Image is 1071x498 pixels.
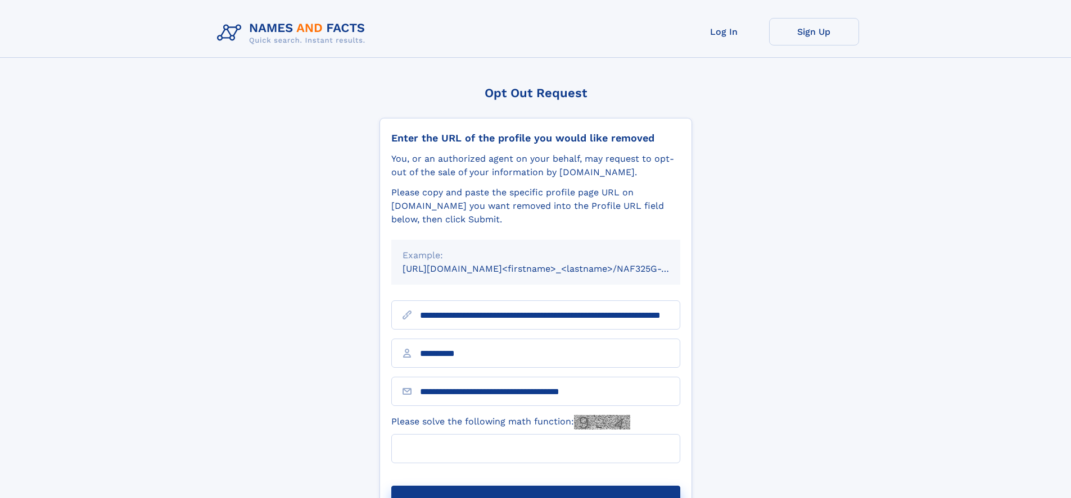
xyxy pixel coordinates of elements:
a: Sign Up [769,18,859,45]
label: Please solve the following math function: [391,415,630,430]
div: Enter the URL of the profile you would like removed [391,132,680,144]
div: You, or an authorized agent on your behalf, may request to opt-out of the sale of your informatio... [391,152,680,179]
img: Logo Names and Facts [213,18,374,48]
small: [URL][DOMAIN_NAME]<firstname>_<lastname>/NAF325G-xxxxxxxx [403,263,702,274]
div: Please copy and paste the specific profile page URL on [DOMAIN_NAME] you want removed into the Pr... [391,186,680,226]
div: Example: [403,249,669,262]
a: Log In [679,18,769,45]
div: Opt Out Request [379,86,692,100]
